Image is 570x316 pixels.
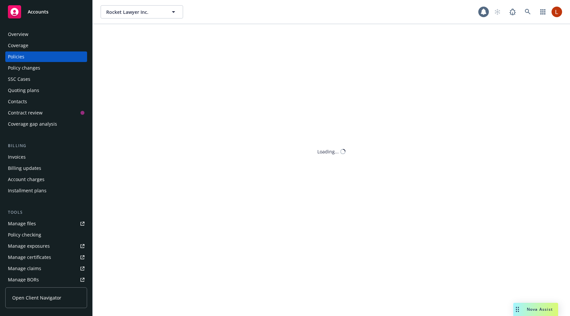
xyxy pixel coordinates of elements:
a: Installment plans [5,185,87,196]
div: Policy checking [8,230,41,240]
div: Manage certificates [8,252,51,263]
a: Policy changes [5,63,87,73]
button: Nova Assist [513,303,558,316]
a: Manage certificates [5,252,87,263]
a: Switch app [536,5,550,18]
button: Rocket Lawyer Inc. [101,5,183,18]
div: Contacts [8,96,27,107]
a: SSC Cases [5,74,87,84]
img: photo [552,7,562,17]
div: Quoting plans [8,85,39,96]
a: Manage files [5,218,87,229]
div: Drag to move [513,303,522,316]
div: Contract review [8,108,43,118]
div: Tools [5,209,87,216]
a: Account charges [5,174,87,185]
div: Policy changes [8,63,40,73]
div: Account charges [8,174,45,185]
div: Manage files [8,218,36,229]
div: Billing [5,142,87,149]
div: SSC Cases [8,74,30,84]
div: Coverage gap analysis [8,119,57,129]
div: Invoices [8,152,26,162]
a: Billing updates [5,163,87,174]
a: Report a Bug [506,5,519,18]
div: Overview [8,29,28,40]
a: Overview [5,29,87,40]
a: Start snowing [491,5,504,18]
a: Search [521,5,534,18]
div: Manage claims [8,263,41,274]
span: Accounts [28,9,48,15]
div: Manage BORs [8,274,39,285]
a: Manage exposures [5,241,87,251]
a: Coverage gap analysis [5,119,87,129]
a: Quoting plans [5,85,87,96]
div: Coverage [8,40,28,51]
span: Rocket Lawyer Inc. [106,9,163,16]
div: Policies [8,51,24,62]
div: Installment plans [8,185,47,196]
a: Policy checking [5,230,87,240]
div: Loading... [317,148,339,155]
a: Manage claims [5,263,87,274]
a: Invoices [5,152,87,162]
a: Contract review [5,108,87,118]
a: Accounts [5,3,87,21]
a: Coverage [5,40,87,51]
div: Manage exposures [8,241,50,251]
span: Open Client Navigator [12,294,61,301]
a: Contacts [5,96,87,107]
a: Policies [5,51,87,62]
span: Nova Assist [527,306,553,312]
div: Billing updates [8,163,41,174]
a: Manage BORs [5,274,87,285]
